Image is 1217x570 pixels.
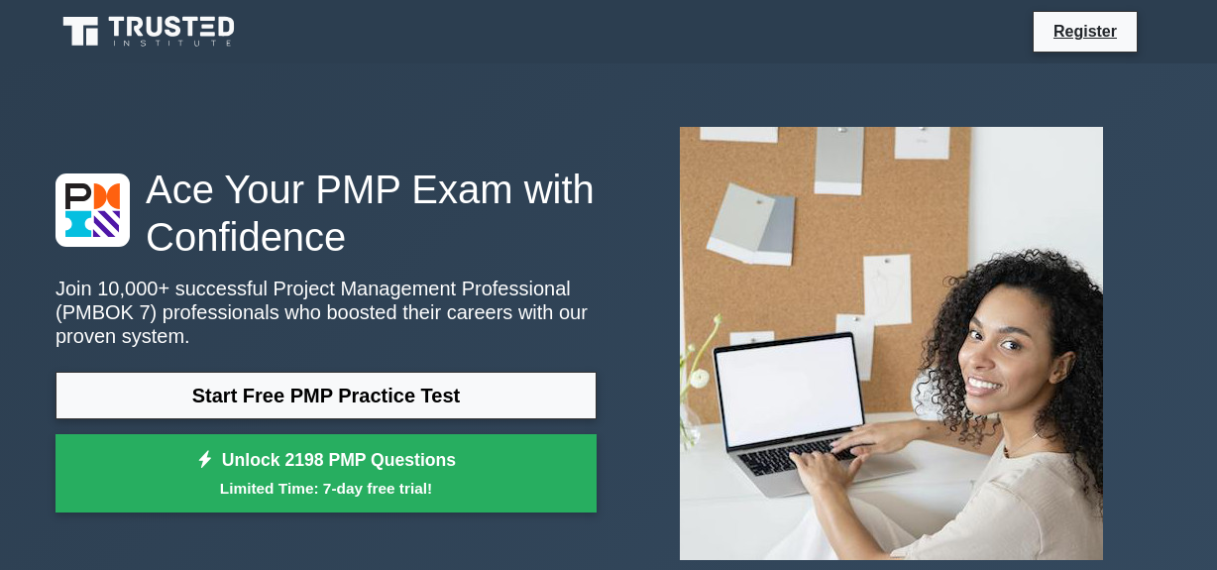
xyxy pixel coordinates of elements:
[55,166,597,261] h1: Ace Your PMP Exam with Confidence
[55,277,597,348] p: Join 10,000+ successful Project Management Professional (PMBOK 7) professionals who boosted their...
[80,477,572,500] small: Limited Time: 7-day free trial!
[1042,19,1129,44] a: Register
[55,372,597,419] a: Start Free PMP Practice Test
[55,434,597,513] a: Unlock 2198 PMP QuestionsLimited Time: 7-day free trial!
